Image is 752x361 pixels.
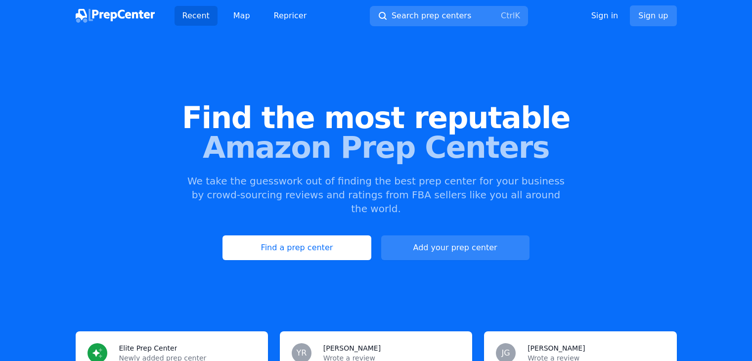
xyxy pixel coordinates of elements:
button: Search prep centersCtrlK [370,6,528,26]
a: Find a prep center [222,235,371,260]
span: Amazon Prep Centers [16,133,736,162]
a: Sign up [630,5,676,26]
a: Add your prep center [381,235,530,260]
a: Repricer [266,6,315,26]
h3: Elite Prep Center [119,343,177,353]
span: Search prep centers [392,10,471,22]
span: YR [296,349,307,357]
p: We take the guesswork out of finding the best prep center for your business by crowd-sourcing rev... [186,174,566,216]
img: PrepCenter [76,9,155,23]
h3: [PERSON_NAME] [528,343,585,353]
kbd: Ctrl [501,11,515,20]
span: Find the most reputable [16,103,736,133]
a: Sign in [591,10,619,22]
a: Map [225,6,258,26]
h3: [PERSON_NAME] [323,343,381,353]
a: Recent [175,6,218,26]
kbd: K [515,11,520,20]
span: JG [502,349,510,357]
